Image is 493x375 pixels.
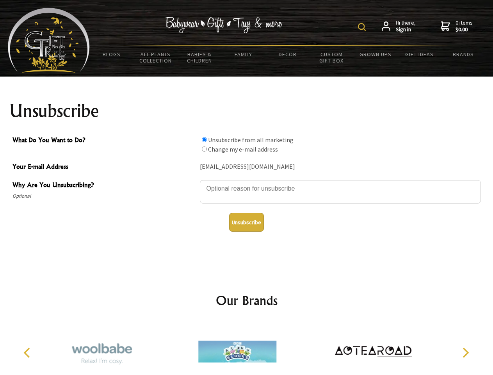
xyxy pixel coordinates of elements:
[396,20,416,33] span: Hi there,
[20,344,37,361] button: Previous
[310,46,354,69] a: Custom Gift Box
[222,46,266,62] a: Family
[200,180,481,204] textarea: Why Are You Unsubscribing?
[134,46,178,69] a: All Plants Collection
[208,136,294,144] label: Unsubscribe from all marketing
[8,8,90,73] img: Babyware - Gifts - Toys and more...
[12,135,196,146] span: What Do You Want to Do?
[202,137,207,142] input: What Do You Want to Do?
[229,213,264,232] button: Unsubscribe
[178,46,222,69] a: Babies & Children
[358,23,366,31] img: product search
[166,17,283,33] img: Babywear - Gifts - Toys & more
[208,145,278,153] label: Change my e-mail address
[353,46,397,62] a: Grown Ups
[12,191,196,201] span: Optional
[457,344,474,361] button: Next
[16,291,478,310] h2: Our Brands
[9,102,484,120] h1: Unsubscribe
[12,162,196,173] span: Your E-mail Address
[200,161,481,173] div: [EMAIL_ADDRESS][DOMAIN_NAME]
[456,19,473,33] span: 0 items
[441,46,486,62] a: Brands
[441,20,473,33] a: 0 items$0.00
[397,46,441,62] a: Gift Ideas
[202,146,207,152] input: What Do You Want to Do?
[90,46,134,62] a: BLOGS
[12,180,196,191] span: Why Are You Unsubscribing?
[396,26,416,33] strong: Sign in
[265,46,310,62] a: Decor
[382,20,416,33] a: Hi there,Sign in
[456,26,473,33] strong: $0.00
